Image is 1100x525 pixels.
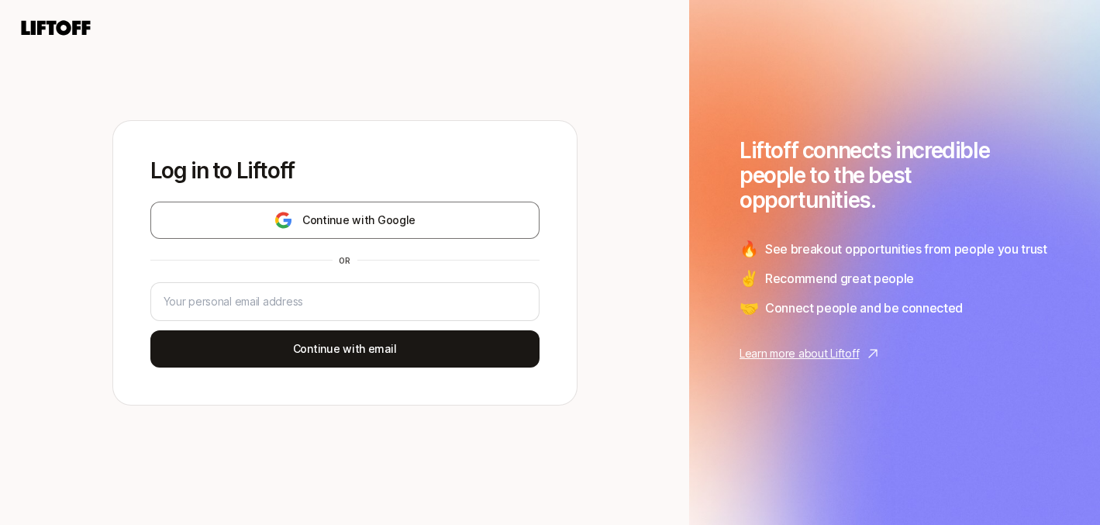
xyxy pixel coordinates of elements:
img: google-logo [274,211,293,230]
span: 🤝 [740,296,759,319]
a: Learn more about Liftoff [740,344,1050,363]
div: or [333,254,357,267]
h1: Liftoff connects incredible people to the best opportunities. [740,138,1050,212]
input: Your personal email address [164,292,526,311]
span: Recommend great people [765,268,914,288]
span: 🔥 [740,237,759,261]
span: ✌️ [740,267,759,290]
span: Connect people and be connected [765,298,963,318]
p: Learn more about Liftoff [740,344,859,363]
span: See breakout opportunities from people you trust [765,239,1047,259]
button: Continue with email [150,330,540,368]
p: Log in to Liftoff [150,158,540,183]
button: Continue with Google [150,202,540,239]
